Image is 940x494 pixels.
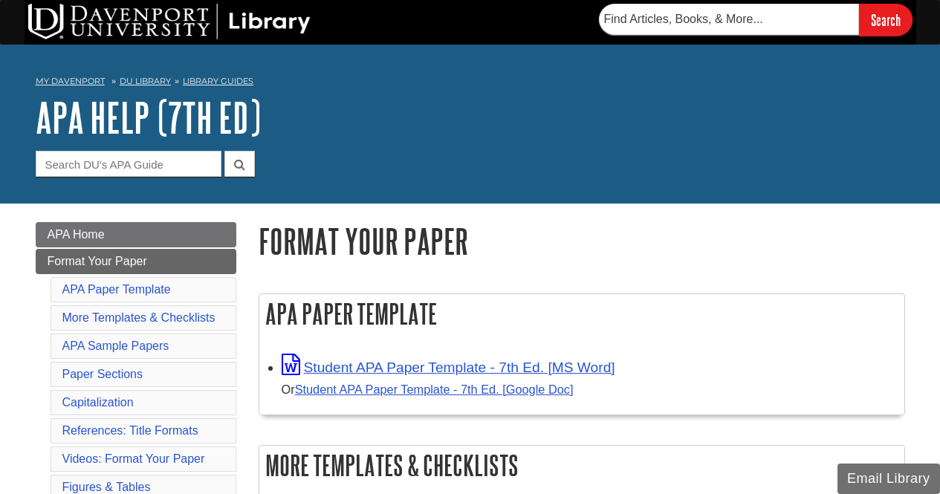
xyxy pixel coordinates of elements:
a: Figures & Tables [62,481,151,493]
a: APA Paper Template [62,283,171,296]
a: APA Sample Papers [62,339,169,352]
nav: breadcrumb [36,71,905,95]
span: Format Your Paper [48,255,147,267]
a: My Davenport [36,75,105,88]
small: Or [282,383,574,396]
h2: APA Paper Template [259,294,904,334]
a: References: Title Formats [62,424,198,437]
a: Videos: Format Your Paper [62,452,205,465]
a: Student APA Paper Template - 7th Ed. [Google Doc] [295,383,574,396]
a: More Templates & Checklists [62,311,215,324]
a: Format Your Paper [36,249,236,274]
input: Search [859,4,913,36]
a: Link opens in new window [282,360,615,375]
a: APA Help (7th Ed) [36,94,261,140]
img: DU Library [28,4,311,39]
h2: More Templates & Checklists [259,446,904,485]
a: APA Home [36,222,236,247]
h1: Format Your Paper [259,222,905,260]
a: Library Guides [183,76,253,86]
span: APA Home [48,228,105,241]
button: Email Library [837,464,940,494]
form: Searches DU Library's articles, books, and more [599,4,913,36]
a: DU Library [120,76,171,86]
input: Search DU's APA Guide [36,151,221,177]
a: Capitalization [62,396,134,409]
a: Paper Sections [62,368,143,380]
input: Find Articles, Books, & More... [599,4,859,35]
